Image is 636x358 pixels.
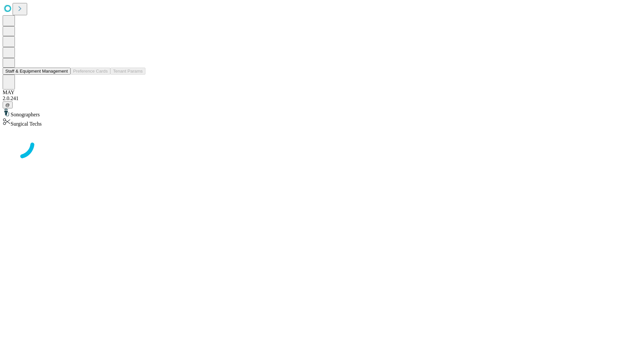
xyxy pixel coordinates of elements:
[3,108,633,118] div: Sonographers
[3,118,633,127] div: Surgical Techs
[3,68,71,75] button: Staff & Equipment Management
[5,102,10,107] span: @
[3,89,633,95] div: MAY
[110,68,145,75] button: Tenant Params
[71,68,110,75] button: Preference Cards
[3,95,633,101] div: 2.0.241
[3,101,13,108] button: @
